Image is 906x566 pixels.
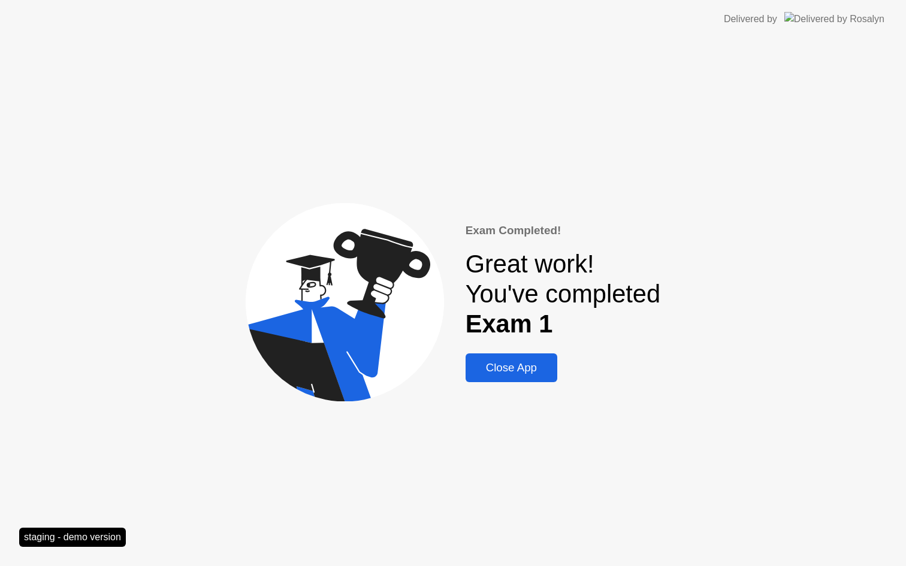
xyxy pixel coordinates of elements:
div: Great work! You've completed [466,249,660,339]
div: Exam Completed! [466,222,660,239]
img: Delivered by Rosalyn [784,12,884,26]
div: Delivered by [724,12,777,26]
b: Exam 1 [466,310,553,338]
button: Close App [466,353,557,382]
div: Close App [469,361,554,374]
div: staging - demo version [19,528,126,547]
